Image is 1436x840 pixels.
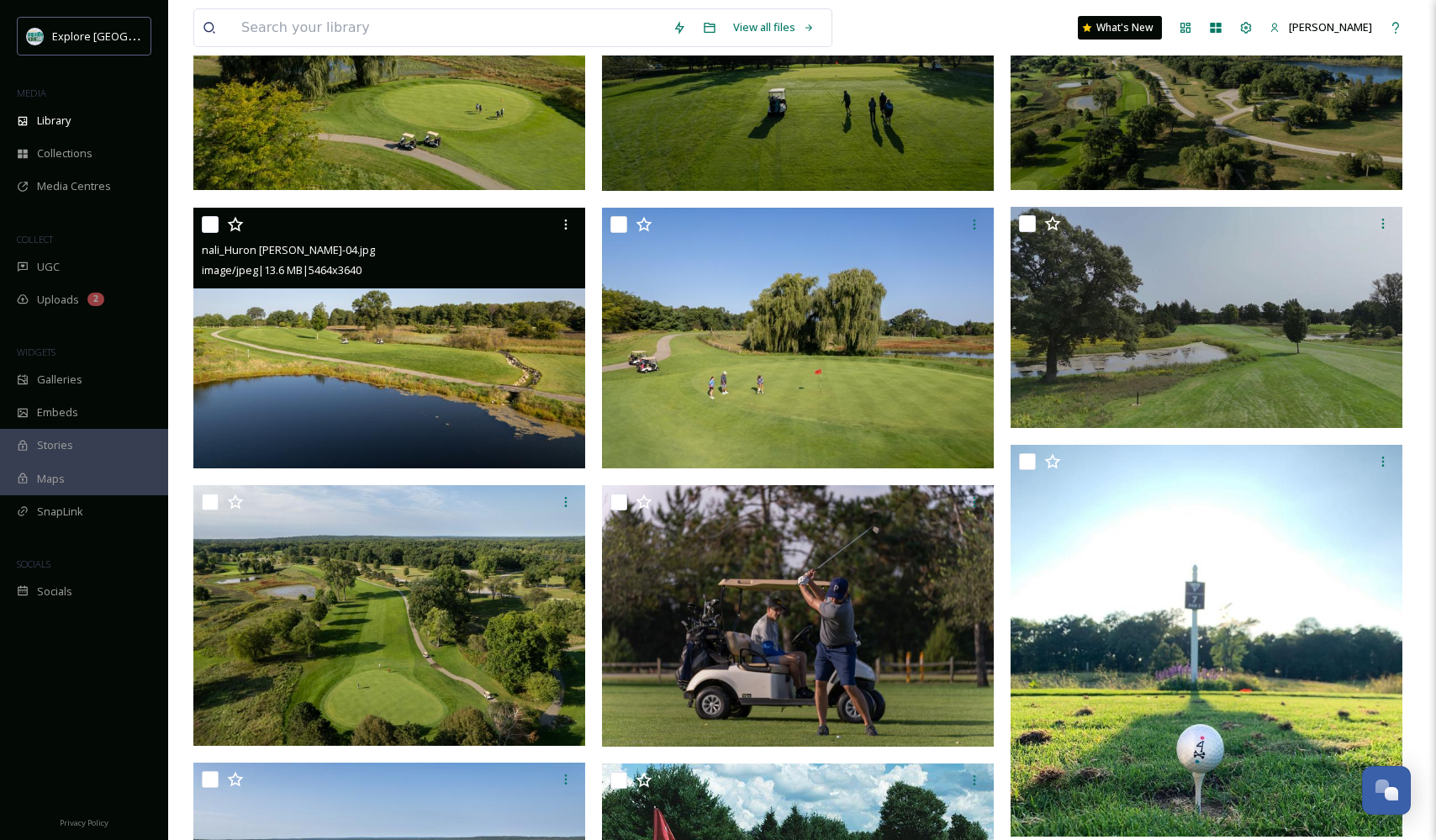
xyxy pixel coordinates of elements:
[17,346,55,358] span: WIDGETS
[27,28,44,45] img: 67e7af72-b6c8-455a-acf8-98e6fe1b68aa.avif
[37,584,72,600] span: Socials
[37,259,60,275] span: UGC
[37,372,82,388] span: Galleries
[17,233,53,246] span: COLLECT
[193,208,585,468] img: nali_Huron Meadows-04.jpg
[602,208,994,468] img: nali_Huron Meadows-38.jpg
[37,145,92,161] span: Collections
[1011,207,1402,427] img: Huron-Meadows.jpg
[233,9,664,46] input: Search your library
[60,811,108,832] a: Privacy Policy
[37,178,111,194] span: Media Centres
[52,28,283,44] span: Explore [GEOGRAPHIC_DATA][PERSON_NAME]
[1362,766,1411,815] button: Open Chat
[37,292,79,308] span: Uploads
[193,485,585,746] img: nali_Huron Meadows-06.jpg
[1261,11,1381,44] a: [PERSON_NAME]
[60,817,108,828] span: Privacy Policy
[1011,445,1402,837] img: huron meadows golf ball.jpg
[602,485,994,747] img: nali_Huron Meadows-02.jpg
[202,262,362,277] span: image/jpeg | 13.6 MB | 5464 x 3640
[37,404,78,420] span: Embeds
[202,242,375,257] span: nali_Huron [PERSON_NAME]-04.jpg
[1289,19,1372,34] span: [PERSON_NAME]
[1078,16,1162,40] a: What's New
[87,293,104,306] div: 2
[725,11,823,44] a: View all files
[17,557,50,570] span: SOCIALS
[17,87,46,99] span: MEDIA
[37,437,73,453] span: Stories
[37,113,71,129] span: Library
[37,504,83,520] span: SnapLink
[37,471,65,487] span: Maps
